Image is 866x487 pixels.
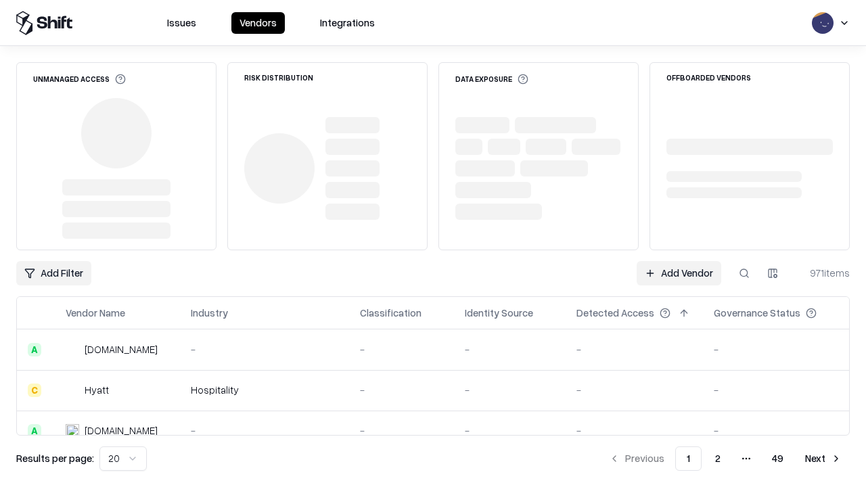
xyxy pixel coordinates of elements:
button: Next [797,446,850,471]
div: - [465,423,555,438]
div: - [576,423,692,438]
div: Industry [191,306,228,320]
div: Vendor Name [66,306,125,320]
div: - [465,383,555,397]
div: Governance Status [714,306,800,320]
a: Add Vendor [637,261,721,285]
div: - [714,342,838,356]
div: 971 items [796,266,850,280]
div: A [28,343,41,356]
img: primesec.co.il [66,424,79,438]
div: - [714,423,838,438]
div: Identity Source [465,306,533,320]
div: - [360,342,443,356]
button: Add Filter [16,261,91,285]
button: 1 [675,446,702,471]
div: Hyatt [85,383,109,397]
button: Issues [159,12,204,34]
div: - [360,383,443,397]
nav: pagination [601,446,850,471]
button: 2 [704,446,731,471]
div: - [465,342,555,356]
button: 49 [761,446,794,471]
div: [DOMAIN_NAME] [85,342,158,356]
div: - [191,423,338,438]
div: C [28,384,41,397]
button: Vendors [231,12,285,34]
div: Hospitality [191,383,338,397]
div: Data Exposure [455,74,528,85]
div: Offboarded Vendors [666,74,751,81]
div: - [191,342,338,356]
div: - [714,383,838,397]
div: - [576,342,692,356]
div: - [576,383,692,397]
img: intrado.com [66,343,79,356]
div: - [360,423,443,438]
div: A [28,424,41,438]
div: Risk Distribution [244,74,313,81]
div: [DOMAIN_NAME] [85,423,158,438]
p: Results per page: [16,451,94,465]
div: Detected Access [576,306,654,320]
button: Integrations [312,12,383,34]
img: Hyatt [66,384,79,397]
div: Classification [360,306,421,320]
div: Unmanaged Access [33,74,126,85]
